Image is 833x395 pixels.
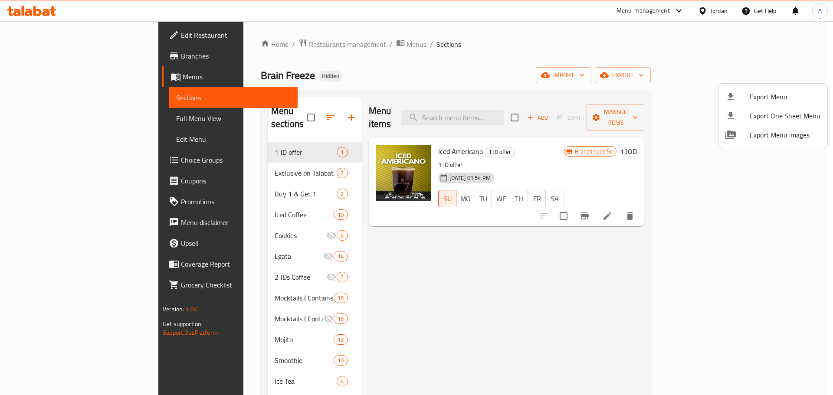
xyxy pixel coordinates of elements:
li: Export one sheet menu items [718,106,827,125]
span: Export Menu [750,91,820,102]
li: Export menu items [718,87,827,106]
span: Export One Sheet Menu [750,111,820,121]
span: Export Menu images [750,130,820,140]
li: Export Menu images [718,125,827,144]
